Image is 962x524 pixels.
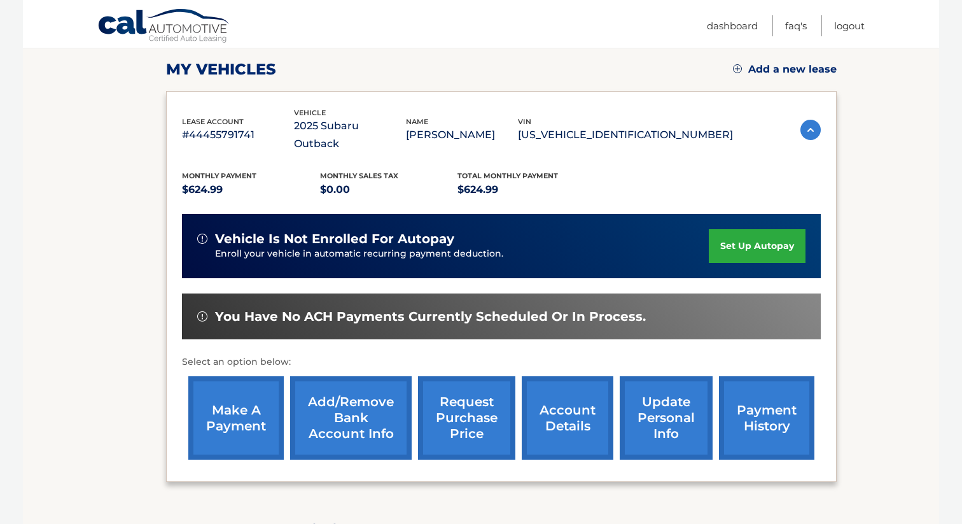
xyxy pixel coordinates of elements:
[294,108,326,117] span: vehicle
[785,15,807,36] a: FAQ's
[166,60,276,79] h2: my vehicles
[197,311,207,322] img: alert-white.svg
[834,15,865,36] a: Logout
[800,120,821,140] img: accordion-active.svg
[719,376,814,460] a: payment history
[182,181,320,199] p: $624.99
[182,126,294,144] p: #44455791741
[215,247,709,261] p: Enroll your vehicle in automatic recurring payment deduction.
[182,355,821,370] p: Select an option below:
[457,181,596,199] p: $624.99
[457,171,558,180] span: Total Monthly Payment
[733,63,837,76] a: Add a new lease
[188,376,284,460] a: make a payment
[518,117,531,126] span: vin
[290,376,412,460] a: Add/Remove bank account info
[620,376,713,460] a: update personal info
[709,229,805,263] a: set up autopay
[320,181,458,199] p: $0.00
[707,15,758,36] a: Dashboard
[182,117,244,126] span: lease account
[406,117,428,126] span: name
[215,231,454,247] span: vehicle is not enrolled for autopay
[97,8,231,45] a: Cal Automotive
[518,126,733,144] p: [US_VEHICLE_IDENTIFICATION_NUMBER]
[182,171,256,180] span: Monthly Payment
[215,309,646,325] span: You have no ACH payments currently scheduled or in process.
[197,234,207,244] img: alert-white.svg
[418,376,515,460] a: request purchase price
[406,126,518,144] p: [PERSON_NAME]
[320,171,398,180] span: Monthly sales Tax
[294,117,406,153] p: 2025 Subaru Outback
[733,64,742,73] img: add.svg
[522,376,613,460] a: account details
